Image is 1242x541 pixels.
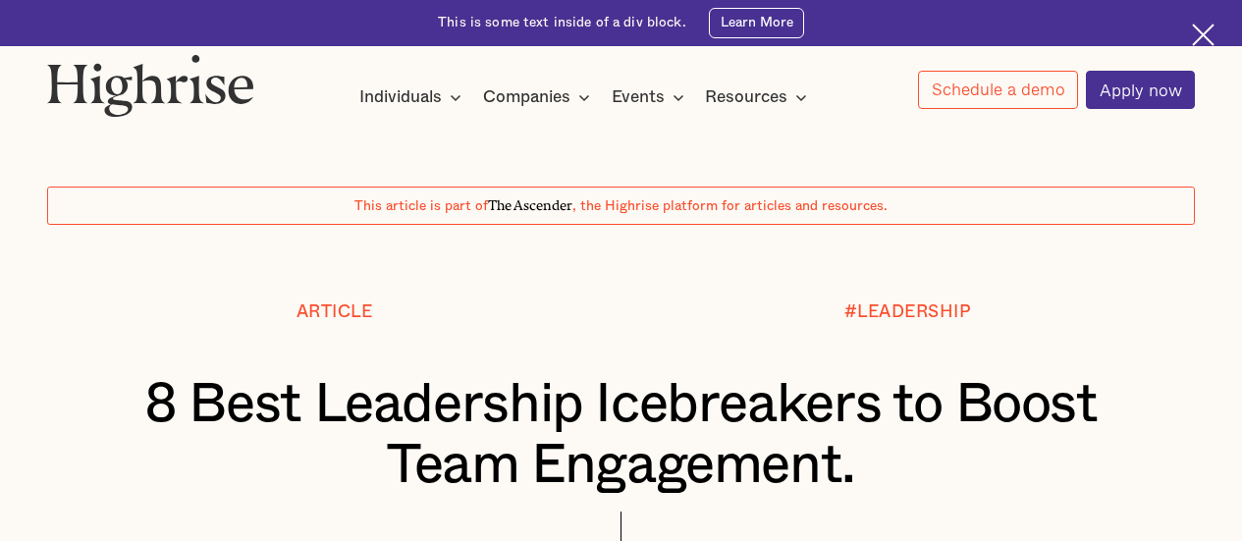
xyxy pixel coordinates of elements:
[95,375,1147,497] h1: 8 Best Leadership Icebreakers to Boost Team Engagement.
[47,54,254,117] img: Highrise logo
[297,302,373,322] div: Article
[359,85,442,109] div: Individuals
[705,85,813,109] div: Resources
[844,302,972,322] div: #LEADERSHIP
[572,199,888,213] span: , the Highrise platform for articles and resources.
[705,85,787,109] div: Resources
[612,85,690,109] div: Events
[483,85,596,109] div: Companies
[488,194,572,211] span: The Ascender
[1086,71,1195,109] a: Apply now
[918,71,1078,109] a: Schedule a demo
[483,85,570,109] div: Companies
[354,199,488,213] span: This article is part of
[359,85,467,109] div: Individuals
[438,14,686,32] div: This is some text inside of a div block.
[612,85,665,109] div: Events
[709,8,804,38] a: Learn More
[1192,24,1215,46] img: Cross icon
